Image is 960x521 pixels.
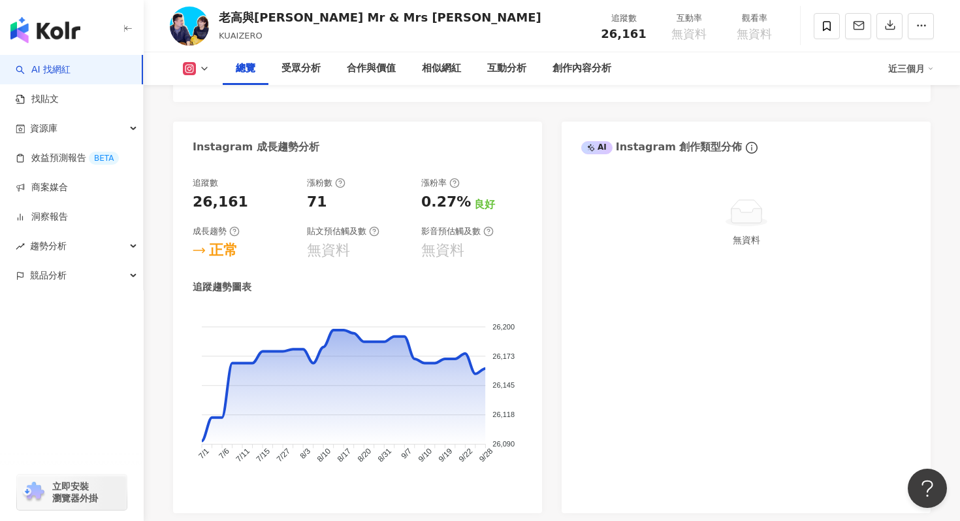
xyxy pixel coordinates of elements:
span: 競品分析 [30,261,67,290]
span: 立即安裝 瀏覽器外掛 [52,480,98,504]
div: AI [581,141,613,154]
a: 洞察報告 [16,210,68,224]
tspan: 7/15 [255,446,272,463]
div: 追蹤數 [193,177,218,189]
tspan: 9/10 [417,446,434,463]
div: 總覽 [236,61,255,76]
div: 創作內容分析 [552,61,611,76]
tspan: 8/3 [298,446,312,460]
div: 71 [307,192,327,212]
tspan: 9/22 [457,446,475,463]
img: logo [10,17,80,43]
div: 互動率 [664,12,714,25]
span: 趨勢分析 [30,231,67,261]
div: 相似網紅 [422,61,461,76]
div: 漲粉數 [307,177,345,189]
div: 0.27% [421,192,471,212]
a: 效益預測報告BETA [16,152,119,165]
div: 合作與價值 [347,61,396,76]
div: 受眾分析 [281,61,321,76]
span: 26,161 [601,27,646,41]
span: rise [16,242,25,251]
tspan: 7/6 [217,446,231,460]
tspan: 8/31 [376,446,394,463]
div: 近三個月 [888,58,934,79]
div: 正常 [209,241,238,261]
tspan: 8/20 [356,446,374,463]
div: 觀看率 [729,12,779,25]
span: 資源庫 [30,114,57,143]
a: chrome extension立即安裝 瀏覽器外掛 [17,475,127,510]
div: 追蹤趨勢圖表 [193,280,251,294]
img: KOL Avatar [170,7,209,46]
tspan: 7/27 [275,446,293,463]
span: info-circle [744,140,760,156]
div: 互動分析 [487,61,526,76]
div: 成長趨勢 [193,226,240,237]
a: searchAI 找網紅 [16,63,71,76]
img: chrome extension [21,482,46,503]
tspan: 7/11 [234,446,252,463]
tspan: 26,173 [492,352,515,360]
tspan: 9/19 [437,446,455,463]
span: KUAIZERO [219,31,263,41]
tspan: 26,090 [492,440,515,448]
span: 無資料 [671,27,707,41]
tspan: 8/10 [315,446,333,463]
div: 老高與[PERSON_NAME] Mr & Mrs [PERSON_NAME] [219,9,541,25]
div: Instagram 成長趨勢分析 [193,140,319,154]
iframe: Help Scout Beacon - Open [908,469,947,508]
tspan: 26,145 [492,381,515,389]
div: Instagram 創作類型分佈 [581,140,742,154]
div: 無資料 [421,241,464,261]
tspan: 9/28 [477,446,495,463]
div: 無資料 [307,241,350,261]
tspan: 26,200 [492,322,515,330]
tspan: 7/1 [197,446,211,460]
div: 貼文預估觸及數 [307,226,379,237]
div: 無資料 [586,233,906,247]
div: 影音預估觸及數 [421,226,494,237]
a: 找貼文 [16,93,59,106]
div: 漲粉率 [421,177,460,189]
span: 無資料 [737,27,772,41]
tspan: 26,118 [492,411,515,418]
tspan: 8/17 [336,446,353,463]
a: 商案媒合 [16,181,68,194]
div: 追蹤數 [599,12,648,25]
div: 26,161 [193,192,248,212]
tspan: 9/7 [400,446,414,460]
div: 良好 [474,197,495,212]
